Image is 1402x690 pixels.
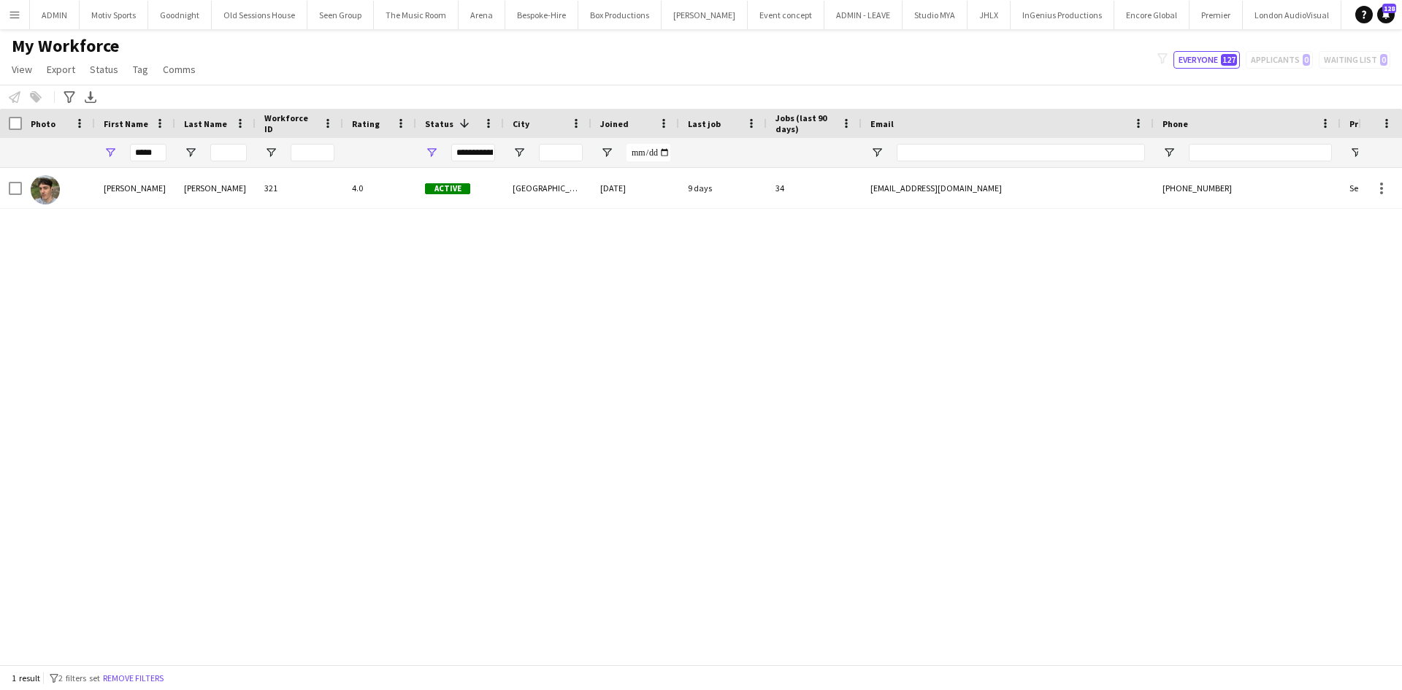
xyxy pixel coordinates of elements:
button: Arena [459,1,505,29]
span: Profile [1349,118,1379,129]
span: 2 filters set [58,672,100,683]
a: Status [84,60,124,79]
button: Open Filter Menu [1162,146,1176,159]
span: Active [425,183,470,194]
button: Remove filters [100,670,166,686]
input: Workforce ID Filter Input [291,144,334,161]
button: The Music Room [374,1,459,29]
a: Comms [157,60,202,79]
input: First Name Filter Input [130,144,166,161]
span: Jobs (last 90 days) [775,112,835,134]
a: 128 [1377,6,1395,23]
span: Comms [163,63,196,76]
button: Open Filter Menu [264,146,277,159]
div: [GEOGRAPHIC_DATA] [504,168,591,208]
button: ADMIN [30,1,80,29]
a: Tag [127,60,154,79]
span: Email [870,118,894,129]
div: 321 [256,168,343,208]
button: Event concept [748,1,824,29]
button: Old Sessions House [212,1,307,29]
input: City Filter Input [539,144,583,161]
span: Status [425,118,453,129]
button: ADMIN - LEAVE [824,1,903,29]
button: Open Filter Menu [870,146,884,159]
button: Goodnight [148,1,212,29]
button: Box Productions [578,1,662,29]
input: Joined Filter Input [627,144,670,161]
a: View [6,60,38,79]
div: 9 days [679,168,767,208]
span: Rating [352,118,380,129]
span: 128 [1382,4,1396,13]
app-action-btn: Advanced filters [61,88,78,106]
button: Studio MYA [903,1,968,29]
button: [PERSON_NAME] [662,1,748,29]
span: Joined [600,118,629,129]
span: My Workforce [12,35,119,57]
div: 4.0 [343,168,416,208]
app-action-btn: Export XLSX [82,88,99,106]
a: Export [41,60,81,79]
button: Bespoke-Hire [505,1,578,29]
span: Workforce ID [264,112,317,134]
button: Motiv Sports [80,1,148,29]
img: Alistair Redding [31,175,60,204]
button: JHLX [968,1,1011,29]
div: [PERSON_NAME] [175,168,256,208]
span: Tag [133,63,148,76]
input: Last Name Filter Input [210,144,247,161]
button: Open Filter Menu [513,146,526,159]
span: Last Name [184,118,227,129]
span: Last job [688,118,721,129]
span: 127 [1221,54,1237,66]
button: London AudioVisual [1243,1,1341,29]
button: Open Filter Menu [184,146,197,159]
span: Phone [1162,118,1188,129]
button: Premier [1190,1,1243,29]
button: Open Filter Menu [104,146,117,159]
button: Everyone127 [1173,51,1240,69]
button: Open Filter Menu [425,146,438,159]
span: Export [47,63,75,76]
div: [PERSON_NAME] [95,168,175,208]
div: [EMAIL_ADDRESS][DOMAIN_NAME] [862,168,1154,208]
div: [DATE] [591,168,679,208]
button: InGenius Productions [1011,1,1114,29]
div: [PHONE_NUMBER] [1154,168,1341,208]
span: City [513,118,529,129]
span: First Name [104,118,148,129]
button: Seen Group [307,1,374,29]
input: Email Filter Input [897,144,1145,161]
input: Phone Filter Input [1189,144,1332,161]
button: Open Filter Menu [600,146,613,159]
button: Open Filter Menu [1349,146,1363,159]
div: 34 [767,168,862,208]
button: Encore Global [1114,1,1190,29]
span: View [12,63,32,76]
span: Status [90,63,118,76]
span: Photo [31,118,55,129]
